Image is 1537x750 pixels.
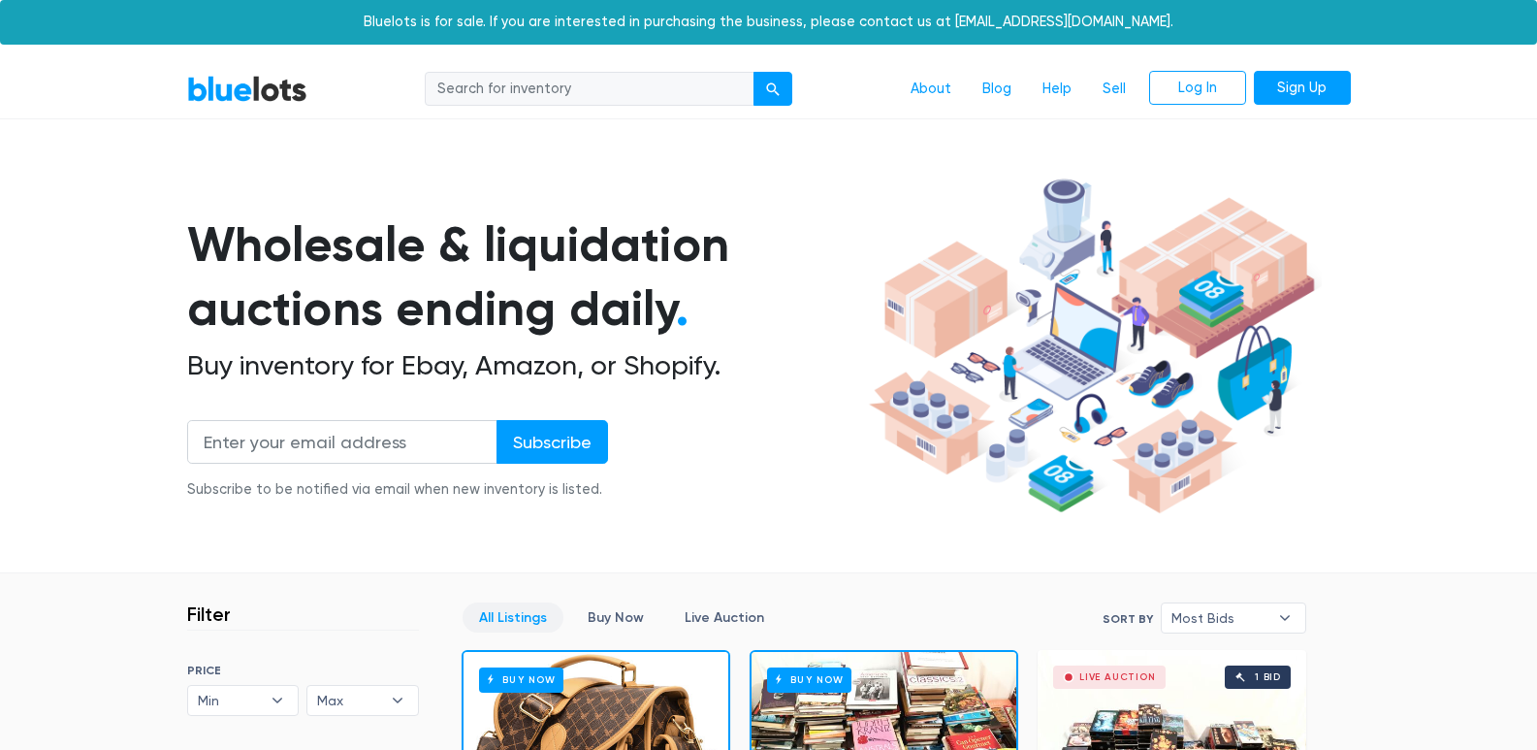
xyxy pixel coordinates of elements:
div: Subscribe to be notified via email when new inventory is listed. [187,479,608,501]
h1: Wholesale & liquidation auctions ending daily [187,212,862,342]
h6: Buy Now [767,668,851,692]
input: Enter your email address [187,420,497,464]
a: BlueLots [187,75,307,103]
div: 1 bid [1255,672,1281,682]
span: Most Bids [1171,603,1268,633]
span: Max [317,686,381,715]
a: Sign Up [1254,71,1351,106]
a: Blog [967,71,1027,108]
b: ▾ [257,686,298,715]
b: ▾ [1265,603,1305,633]
a: Sell [1087,71,1141,108]
img: hero-ee84e7d0318cb26816c560f6b4441b76977f77a177738b4e94f68c95b2b83dbb.png [862,170,1322,523]
h2: Buy inventory for Ebay, Amazon, or Shopify. [187,349,862,382]
h6: PRICE [187,664,419,677]
a: Help [1027,71,1087,108]
a: About [895,71,967,108]
h6: Buy Now [479,668,563,692]
h3: Filter [187,603,231,626]
span: . [676,279,688,338]
input: Search for inventory [425,72,754,107]
b: ▾ [377,686,418,715]
a: Buy Now [571,603,660,633]
a: All Listings [463,603,563,633]
input: Subscribe [496,420,608,464]
a: Live Auction [668,603,781,633]
a: Log In [1149,71,1246,106]
div: Live Auction [1079,672,1156,682]
label: Sort By [1103,610,1153,628]
span: Min [198,686,262,715]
